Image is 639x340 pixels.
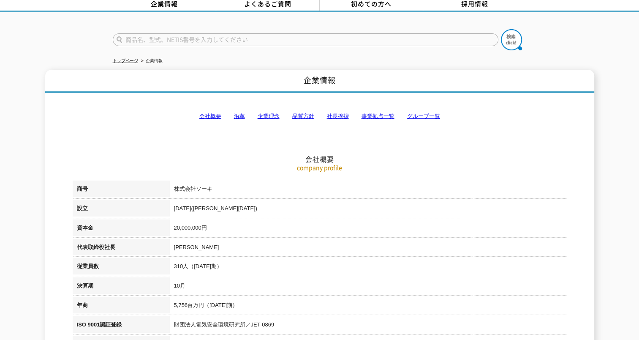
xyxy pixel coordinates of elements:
th: 商号 [73,181,170,200]
a: 会社概要 [199,113,221,119]
td: 5,756百万円（[DATE]期） [170,297,567,316]
li: 企業情報 [139,57,163,66]
a: 事業拠点一覧 [362,113,394,119]
td: [DATE]([PERSON_NAME][DATE]) [170,200,567,219]
th: 従業員数 [73,258,170,277]
td: 財団法人電気安全環境研究所／JET-0869 [170,316,567,336]
p: company profile [73,163,567,172]
a: 社長挨拶 [327,113,349,119]
th: 年商 [73,297,170,316]
td: 株式会社ソーキ [170,181,567,200]
a: 企業理念 [258,113,280,119]
td: [PERSON_NAME] [170,239,567,258]
a: 品質方針 [292,113,314,119]
th: 資本金 [73,219,170,239]
h1: 企業情報 [45,70,594,93]
a: 沿革 [234,113,245,119]
th: 設立 [73,200,170,219]
th: ISO 9001認証登録 [73,316,170,336]
input: 商品名、型式、NETIS番号を入力してください [113,33,498,46]
td: 10月 [170,277,567,297]
h2: 会社概要 [73,70,567,164]
a: グループ一覧 [407,113,440,119]
td: 20,000,000円 [170,219,567,239]
th: 決算期 [73,277,170,297]
a: トップページ [113,58,138,63]
th: 代表取締役社長 [73,239,170,258]
img: btn_search.png [501,29,522,50]
td: 310人（[DATE]期） [170,258,567,277]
